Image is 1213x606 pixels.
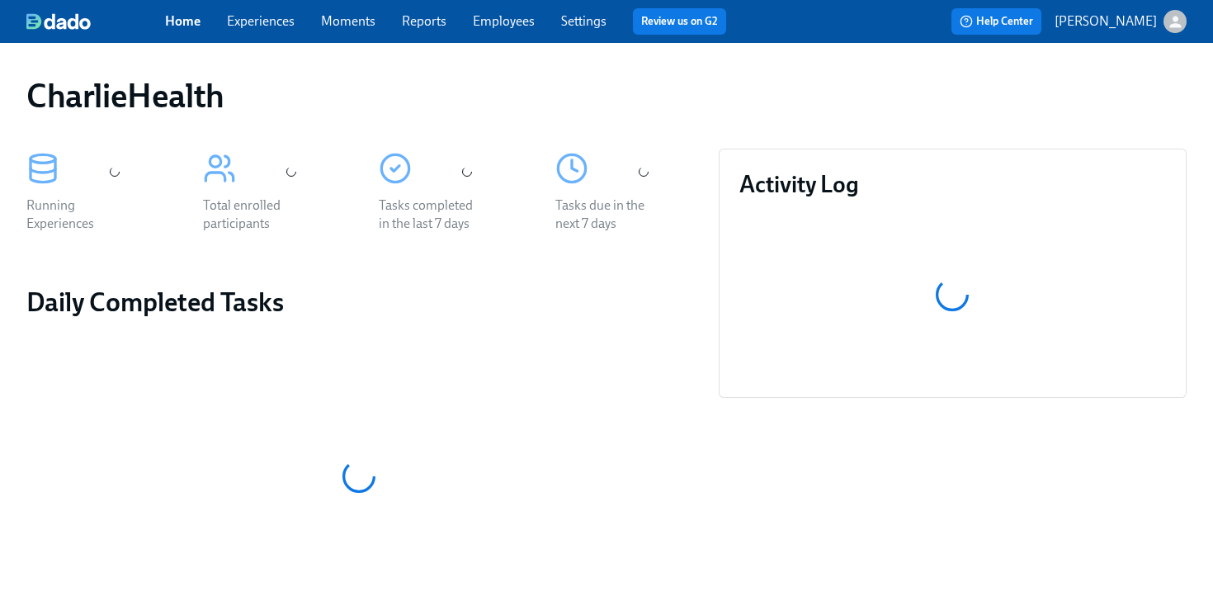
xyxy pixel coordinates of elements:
h1: CharlieHealth [26,76,224,116]
a: Review us on G2 [641,13,718,30]
div: Total enrolled participants [203,196,309,233]
div: Tasks completed in the last 7 days [379,196,484,233]
span: Help Center [960,13,1033,30]
div: Tasks due in the next 7 days [555,196,661,233]
a: Home [165,13,201,29]
a: Reports [402,13,446,29]
a: dado [26,13,165,30]
a: Settings [561,13,606,29]
h2: Daily Completed Tasks [26,286,692,319]
div: Running Experiences [26,196,132,233]
a: Employees [473,13,535,29]
p: [PERSON_NAME] [1055,12,1157,31]
button: [PERSON_NAME] [1055,10,1187,33]
img: dado [26,13,91,30]
button: Review us on G2 [633,8,726,35]
a: Moments [321,13,375,29]
button: Help Center [951,8,1041,35]
h3: Activity Log [739,169,1166,199]
a: Experiences [227,13,295,29]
